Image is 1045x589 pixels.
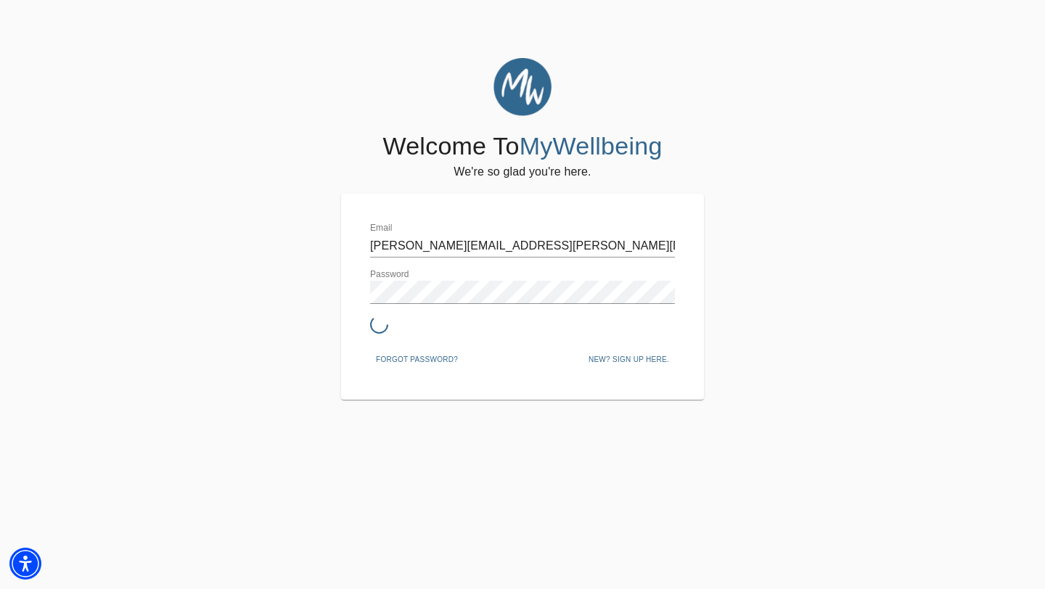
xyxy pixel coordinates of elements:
[370,353,464,364] a: Forgot password?
[454,162,591,182] h6: We're so glad you're here.
[370,224,393,233] label: Email
[370,271,409,279] label: Password
[382,131,662,162] h4: Welcome To
[520,132,663,160] span: MyWellbeing
[493,58,552,116] img: MyWellbeing
[370,349,464,371] button: Forgot password?
[589,353,669,366] span: New? Sign up here.
[583,349,675,371] button: New? Sign up here.
[376,353,458,366] span: Forgot password?
[9,548,41,580] div: Accessibility Menu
